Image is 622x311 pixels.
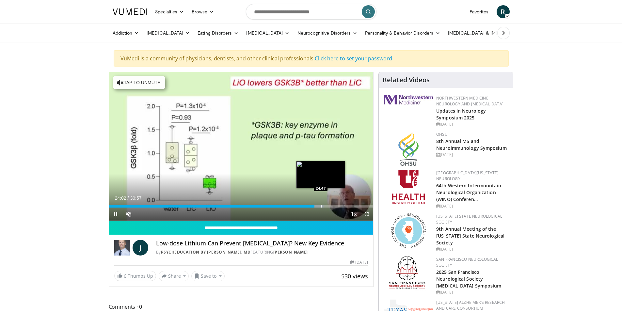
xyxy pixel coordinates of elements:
div: [DATE] [436,246,508,252]
a: PsychEducation by [PERSON_NAME], MD [161,249,251,255]
button: Playback Rate [347,208,360,221]
img: ad8adf1f-d405-434e-aebe-ebf7635c9b5d.png.150x105_q85_autocrop_double_scale_upscale_version-0.2.png [389,257,428,291]
a: [MEDICAL_DATA] [242,26,293,39]
video-js: Video Player [109,72,374,221]
a: 9th Annual Meeting of the [US_STATE] State Neurological Society [436,226,504,246]
a: 8th Annual MS and Neuroimmunology Symposium [436,138,507,151]
a: Northwestern Medicine Neurology and [MEDICAL_DATA] [436,95,503,107]
img: 71a8b48c-8850-4916-bbdd-e2f3ccf11ef9.png.150x105_q85_autocrop_double_scale_upscale_version-0.2.png [391,213,426,248]
a: Browse [188,5,218,18]
span: 6 [124,273,126,279]
div: By FEATURING [156,249,368,255]
img: f6362829-b0a3-407d-a044-59546adfd345.png.150x105_q85_autocrop_double_scale_upscale_version-0.2.png [392,170,425,204]
span: 24:02 [115,195,126,201]
div: [DATE] [436,203,508,209]
div: [DATE] [436,121,508,127]
a: [GEOGRAPHIC_DATA][US_STATE] Neurology [436,170,499,181]
div: [DATE] [436,152,508,158]
button: Tap to unmute [113,76,165,89]
img: 2a462fb6-9365-492a-ac79-3166a6f924d8.png.150x105_q85_autocrop_double_scale_upscale_version-0.2.jpg [384,95,433,104]
span: 30:57 [130,195,141,201]
a: Favorites [466,5,493,18]
span: / [128,195,129,201]
a: J [133,240,148,256]
a: [PERSON_NAME] [273,249,308,255]
a: R [497,5,510,18]
div: Progress Bar [109,205,374,208]
a: Addiction [109,26,143,39]
a: Click here to set your password [315,55,392,62]
a: Updates in Neurology Symposium 2025 [436,108,486,121]
div: VuMedi is a community of physicians, dentists, and other clinical professionals. [114,50,509,67]
div: [DATE] [436,289,508,295]
button: Share [159,271,189,281]
a: 64th Western Intermountain Neurological Organization (WINO) Conferen… [436,182,501,202]
a: Neurocognitive Disorders [294,26,361,39]
img: da959c7f-65a6-4fcf-a939-c8c702e0a770.png.150x105_q85_autocrop_double_scale_upscale_version-0.2.png [398,132,419,166]
a: 2025 San Francisco Neurological Society [MEDICAL_DATA] Symposium [436,269,501,289]
button: Fullscreen [360,208,373,221]
button: Unmute [122,208,135,221]
a: Specialties [151,5,188,18]
span: Comments 0 [109,303,374,311]
button: Pause [109,208,122,221]
button: Save to [191,271,225,281]
input: Search topics, interventions [246,4,376,20]
a: [MEDICAL_DATA] & [MEDICAL_DATA] [444,26,537,39]
a: 6 Thumbs Up [114,271,156,281]
a: [US_STATE] State Neurological Society [436,213,502,225]
a: [US_STATE] Alzheimer’s Research and Care Consortium [436,300,505,311]
a: Eating Disorders [194,26,242,39]
a: [MEDICAL_DATA] [143,26,194,39]
img: PsychEducation by James Phelps, MD [114,240,130,256]
a: OHSU [436,132,448,137]
h4: Related Videos [383,76,430,84]
a: San Francisco Neurological Society [436,257,498,268]
img: VuMedi Logo [113,8,147,15]
img: image.jpeg [296,161,345,188]
a: Personality & Behavior Disorders [361,26,444,39]
span: 530 views [341,272,368,280]
div: [DATE] [350,259,368,265]
h4: Low-dose Lithium Can Prevent [MEDICAL_DATA]? New Key Evidence [156,240,368,247]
